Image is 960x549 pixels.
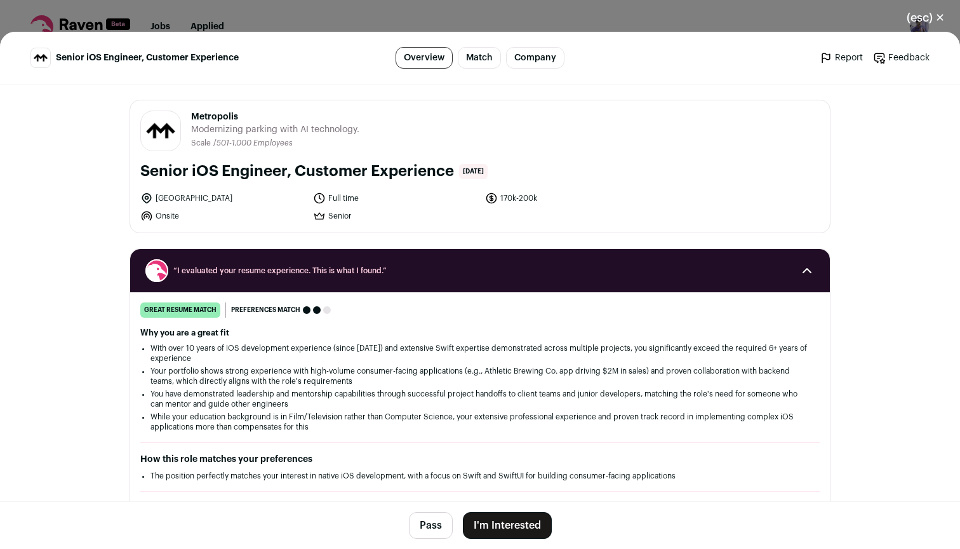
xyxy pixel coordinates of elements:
[140,302,220,318] div: great resume match
[56,51,239,64] span: Senior iOS Engineer, Customer Experience
[173,266,787,276] span: “I evaluated your resume experience. This is what I found.”
[191,111,359,123] span: Metropolis
[458,47,501,69] a: Match
[191,139,213,148] li: Scale
[313,192,478,205] li: Full time
[140,328,820,338] h2: Why you are a great fit
[140,161,454,182] h1: Senior iOS Engineer, Customer Experience
[31,48,50,67] img: bf24d5d25c680be2aaf1eb54e2ab0216fe53e81d808c567d732ca11c06237b37.png
[873,51,930,64] a: Feedback
[150,412,810,432] li: While your education background is in Film/Television rather than Computer Science, your extensiv...
[150,389,810,409] li: You have demonstrated leadership and mentorship capabilities through successful project handoffs ...
[150,343,810,363] li: With over 10 years of iOS development experience (since [DATE]) and extensive Swift expertise dem...
[231,304,300,316] span: Preferences match
[150,366,810,386] li: Your portfolio shows strong experience with high-volume consumer-facing applications (e.g., Athle...
[313,210,478,222] li: Senior
[396,47,453,69] a: Overview
[141,111,180,151] img: bf24d5d25c680be2aaf1eb54e2ab0216fe53e81d808c567d732ca11c06237b37.png
[409,512,453,539] button: Pass
[140,192,305,205] li: [GEOGRAPHIC_DATA]
[140,210,305,222] li: Onsite
[506,47,564,69] a: Company
[217,139,293,147] span: 501-1,000 Employees
[213,139,293,148] li: /
[820,51,863,64] a: Report
[463,512,552,539] button: I'm Interested
[459,164,488,179] span: [DATE]
[140,453,820,466] h2: How this role matches your preferences
[485,192,650,205] li: 170k-200k
[191,123,359,136] span: Modernizing parking with AI technology.
[891,4,960,32] button: Close modal
[150,471,810,481] li: The position perfectly matches your interest in native iOS development, with a focus on Swift and...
